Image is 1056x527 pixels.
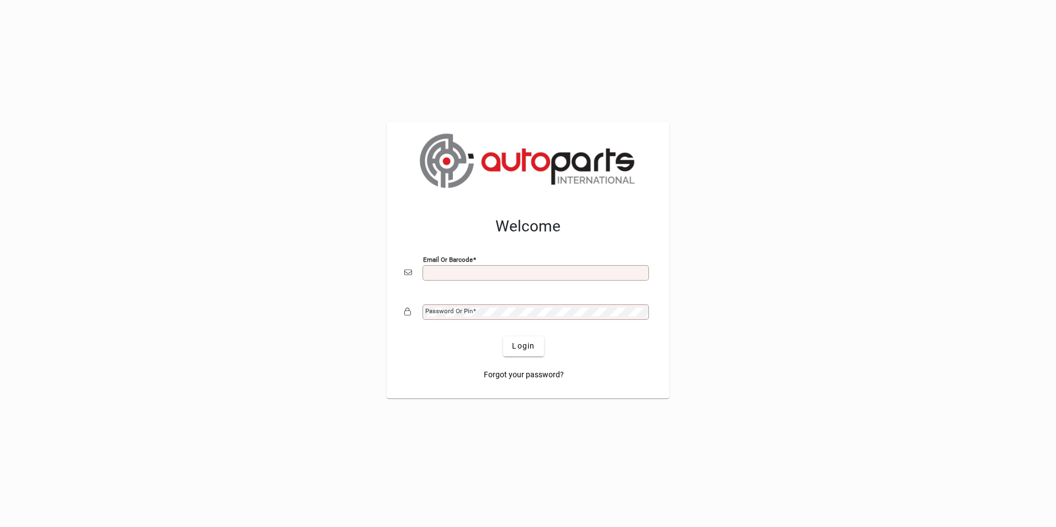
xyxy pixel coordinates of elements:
mat-label: Email or Barcode [423,255,473,263]
button: Login [503,336,543,356]
a: Forgot your password? [479,365,568,385]
h2: Welcome [404,217,652,236]
span: Login [512,340,535,352]
mat-label: Password or Pin [425,307,473,315]
span: Forgot your password? [484,369,564,381]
